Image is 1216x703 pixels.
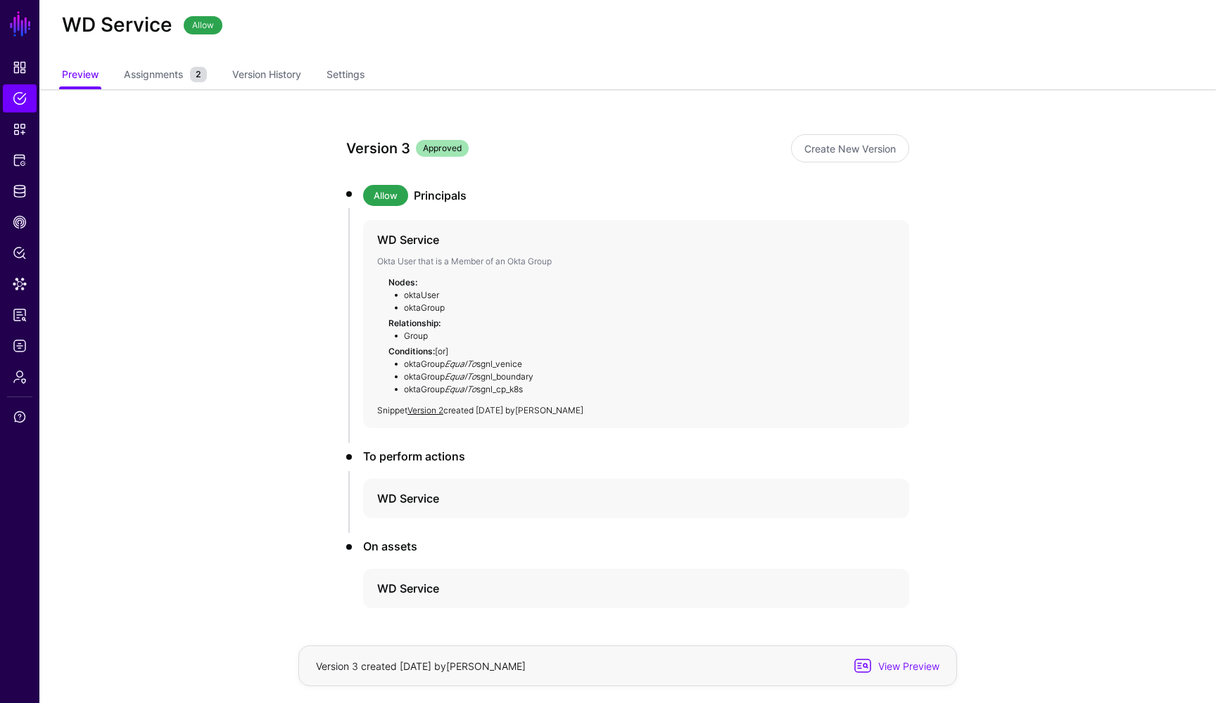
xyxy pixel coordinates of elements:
a: Admin [3,363,37,391]
div: Version 3 [346,137,410,160]
a: Policies [3,84,37,112]
span: CAEP Hub [13,215,27,229]
a: Version 2 [407,405,443,415]
span: Identity Data Fabric [13,184,27,198]
a: Protected Systems [3,146,37,174]
a: SGNL [8,8,32,39]
span: Snippets [13,122,27,136]
a: Policy Lens [3,239,37,267]
h3: Principals [414,187,909,204]
a: Logs [3,332,37,360]
span: Assignments [120,67,186,82]
li: oktaUser [393,289,895,302]
a: Data Lens [3,270,37,298]
h4: WD Service [377,231,870,248]
app-identifier: [PERSON_NAME] [446,660,526,672]
span: Allow [184,16,222,34]
a: Snippets [3,115,37,143]
strong: Conditions: [388,346,435,356]
h4: WD Service [377,580,870,597]
span: Protected Systems [13,153,27,167]
strong: Nodes: [388,277,417,288]
span: Reports [13,308,27,322]
h3: On assets [363,538,909,555]
li: oktaGroup [393,302,895,314]
p: Snippet created [DATE] by [377,404,895,417]
small: 2 [190,67,207,82]
span: Policy Lens [13,246,27,260]
a: Settings [327,63,365,89]
span: Dashboard [13,60,27,75]
span: Policies [13,91,27,105]
em: EqualTo [445,371,476,382]
app-identifier: [PERSON_NAME] [515,405,583,415]
div: Version 3 created [DATE] by [313,659,851,673]
span: Approved [416,140,469,157]
h3: To perform actions [363,448,909,465]
span: Data Lens [13,277,27,291]
a: Assignments2 [124,63,207,89]
em: EqualTo [445,384,476,394]
li: oktaGroup sgnl_cp_k8s [393,383,895,396]
a: Dashboard [3,53,37,82]
li: [or] [377,345,895,396]
a: Preview [62,63,99,89]
span: Allow [363,185,408,206]
h2: WD Service [62,13,172,37]
h4: WD Service [377,490,870,507]
a: Reports [3,301,37,329]
a: Identity Data Fabric [3,177,37,205]
p: Okta User that is a Member of an Okta Group [377,255,895,268]
span: Support [13,410,27,424]
span: Logs [13,339,27,353]
a: Version History [232,63,301,89]
li: Group [393,330,895,342]
li: oktaGroup sgnl_venice [393,358,895,370]
span: Admin [13,370,27,384]
strong: Relationship: [388,318,441,328]
em: EqualTo [445,359,476,369]
li: oktaGroup sgnl_boundary [393,370,895,383]
a: CAEP Hub [3,208,37,236]
a: Create New Version [791,134,909,162]
span: View Preview [873,659,942,673]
